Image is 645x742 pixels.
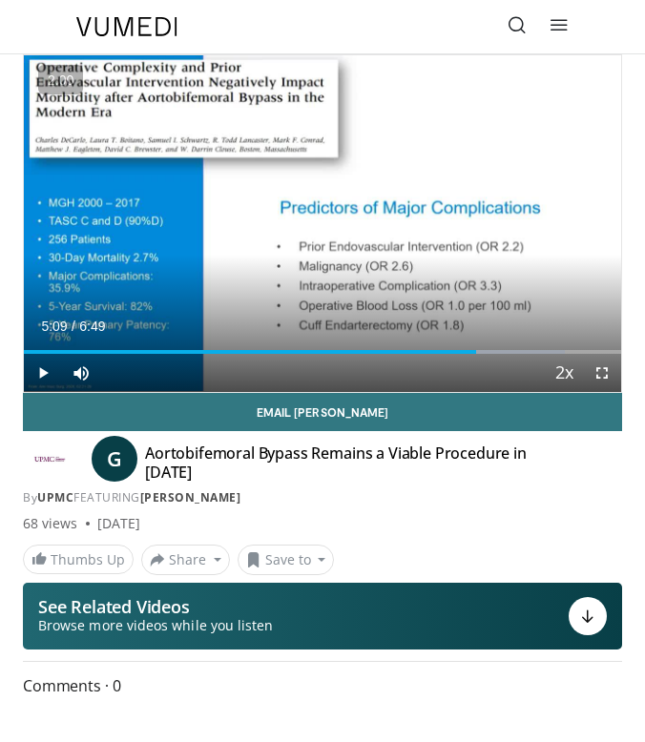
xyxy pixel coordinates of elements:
a: [PERSON_NAME] [140,489,241,505]
button: Share [141,545,230,575]
a: Email [PERSON_NAME] [23,393,622,431]
span: 68 views [23,514,78,533]
span: Comments 0 [23,673,622,698]
span: 5:09 [41,319,67,334]
h4: Aortobifemoral Bypass Remains a Viable Procedure in [DATE] [145,443,569,482]
button: See Related Videos Browse more videos while you listen [23,583,622,649]
video-js: Video Player [24,55,621,392]
button: Playback Rate [545,354,583,392]
a: UPMC [37,489,73,505]
span: 6:49 [79,319,105,334]
span: / [72,319,75,334]
div: By FEATURING [23,489,622,506]
a: Thumbs Up [23,545,134,574]
span: Browse more videos while you listen [38,616,273,635]
button: Fullscreen [583,354,621,392]
a: G [92,436,137,482]
p: See Related Videos [38,597,273,616]
button: Mute [62,354,100,392]
img: UPMC [23,443,76,474]
div: Progress Bar [24,350,621,354]
button: Play [24,354,62,392]
img: VuMedi Logo [76,17,177,36]
div: [DATE] [97,514,140,533]
button: Save to [238,545,335,575]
